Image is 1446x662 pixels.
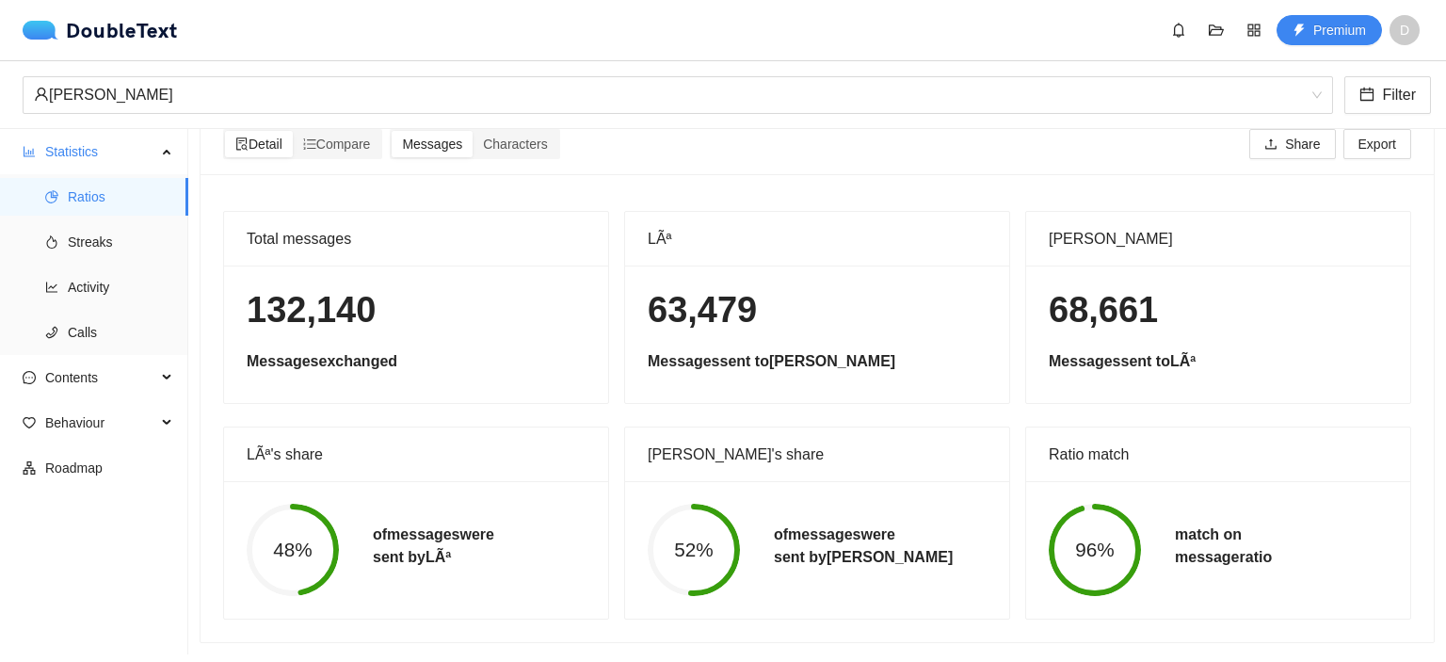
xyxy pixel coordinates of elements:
[45,190,58,203] span: pie-chart
[34,77,1305,113] div: [PERSON_NAME]
[1400,15,1409,45] span: D
[1240,23,1268,38] span: appstore
[648,212,987,266] div: LÃª
[1165,23,1193,38] span: bell
[774,524,953,569] h5: of messages were sent by [PERSON_NAME]
[45,281,58,294] span: line-chart
[1293,24,1306,39] span: thunderbolt
[1202,23,1230,38] span: folder-open
[34,87,49,102] span: user
[1239,15,1269,45] button: appstore
[34,77,1322,113] span: Thanh Thảo
[45,404,156,442] span: Behaviour
[1049,288,1388,332] h1: 68,661
[235,137,282,152] span: Detail
[648,428,987,481] div: [PERSON_NAME]'s share
[23,461,36,475] span: apartment
[23,21,178,40] div: DoubleText
[1285,134,1320,154] span: Share
[68,268,173,306] span: Activity
[402,137,462,152] span: Messages
[1201,15,1231,45] button: folder-open
[1313,20,1366,40] span: Premium
[23,21,66,40] img: logo
[1049,428,1388,481] div: Ratio match
[247,541,339,560] span: 48%
[1344,76,1431,114] button: calendarFilter
[483,137,547,152] span: Characters
[247,212,586,266] div: Total messages
[45,235,58,249] span: fire
[23,21,178,40] a: logoDoubleText
[45,449,173,487] span: Roadmap
[68,178,173,216] span: Ratios
[303,137,316,151] span: ordered-list
[235,137,249,151] span: file-search
[648,350,987,373] h5: Messages sent to [PERSON_NAME]
[23,416,36,429] span: heart
[247,428,586,481] div: LÃª's share
[1358,134,1396,154] span: Export
[247,288,586,332] h1: 132,140
[23,145,36,158] span: bar-chart
[1049,541,1141,560] span: 96%
[1164,15,1194,45] button: bell
[45,133,156,170] span: Statistics
[1049,350,1388,373] h5: Messages sent to LÃª
[1249,129,1335,159] button: uploadShare
[68,314,173,351] span: Calls
[247,350,586,373] h5: Messages exchanged
[68,223,173,261] span: Streaks
[1277,15,1382,45] button: thunderboltPremium
[1382,83,1416,106] span: Filter
[1264,137,1277,153] span: upload
[45,359,156,396] span: Contents
[23,371,36,384] span: message
[1049,212,1388,266] div: [PERSON_NAME]
[648,288,987,332] h1: 63,479
[45,326,58,339] span: phone
[648,541,740,560] span: 52%
[1343,129,1411,159] button: Export
[1175,524,1272,569] h5: match on message ratio
[303,137,371,152] span: Compare
[373,524,494,569] h5: of messages were sent by LÃª
[1359,87,1374,105] span: calendar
